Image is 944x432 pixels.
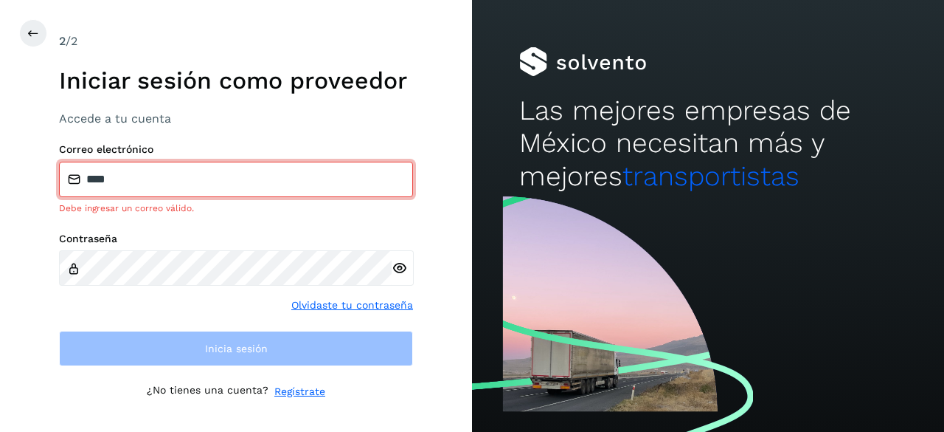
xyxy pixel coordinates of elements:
[622,160,799,192] span: transportistas
[519,95,897,193] h2: Las mejores empresas de México necesitan más y mejores
[59,112,413,126] h3: Accede a tu cuenta
[291,298,413,313] a: Olvidaste tu contraseña
[59,66,413,95] h1: Iniciar sesión como proveedor
[59,143,413,156] label: Correo electrónico
[274,384,325,400] a: Regístrate
[59,233,413,245] label: Contraseña
[59,202,413,215] div: Debe ingresar un correo válido.
[59,331,413,366] button: Inicia sesión
[147,384,268,400] p: ¿No tienes una cuenta?
[205,343,268,354] span: Inicia sesión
